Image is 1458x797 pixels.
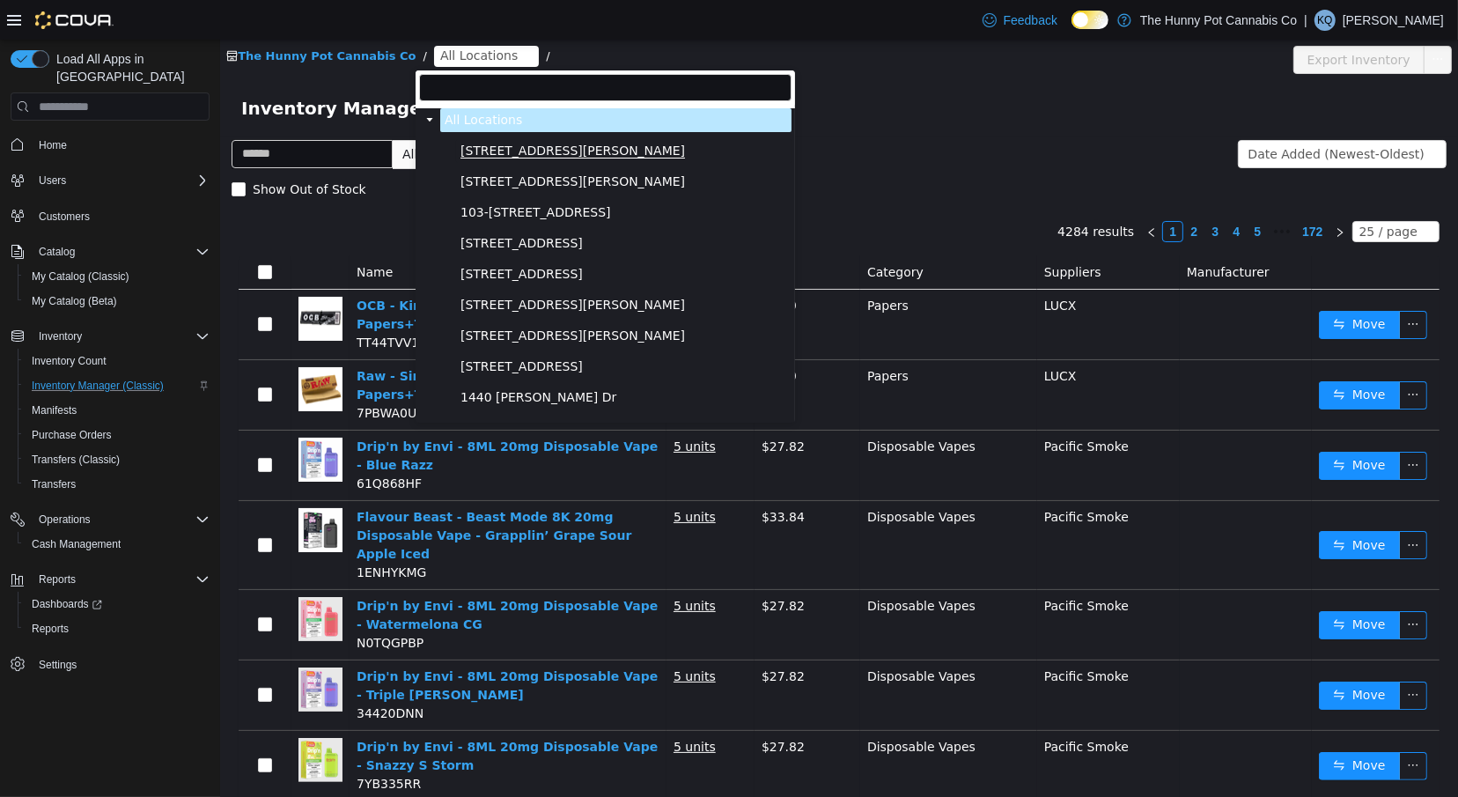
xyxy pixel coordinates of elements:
a: 172 [1077,182,1108,202]
span: Purchase Orders [32,428,112,442]
span: All Locations [220,69,571,92]
span: LUCX [824,259,857,273]
i: icon: down [1205,109,1216,122]
button: Users [32,170,73,191]
u: 5 units [453,400,496,414]
td: Disposable Vapes [640,391,817,461]
span: [STREET_ADDRESS][PERSON_NAME] [240,289,465,303]
i: icon: shop [6,11,18,22]
div: 25 / page [1139,182,1197,202]
span: Customers [32,205,210,227]
img: Raw - Single Wide Classic Connoisseur Papers+Tips - 50 hero shot [78,328,122,372]
span: Inventory Count [25,351,210,372]
span: Operations [32,509,210,530]
span: 1166 Yonge St [236,223,571,247]
a: Customers [32,206,97,227]
button: icon: swapMove [1099,491,1180,520]
button: Reports [18,616,217,641]
img: Drip'n by Envi - 8ML 20mg Disposable Vape - Triple Berry hero shot [78,628,122,672]
a: Flavour Beast - Beast Mode 8K 20mg Disposable Vape - Grapplin’ Grape Sour Apple Iced [136,470,411,521]
span: ••• [1048,181,1076,203]
button: icon: swapMove [1099,271,1180,299]
div: Kobee Quinn [1314,10,1336,31]
nav: Complex example [11,124,210,723]
p: | [1304,10,1307,31]
img: Drip'n by Envi - 8ML 20mg Disposable Vape - Blue Razz hero shot [78,398,122,442]
span: My Catalog (Classic) [32,269,129,284]
button: icon: ellipsis [1179,412,1207,440]
button: My Catalog (Beta) [18,289,217,314]
span: Load All Apps in [GEOGRAPHIC_DATA] [49,50,210,85]
a: Raw - Single Wide Classic Connoisseur Papers+Tips - 50 [136,329,404,362]
a: Inventory Count [25,351,114,372]
button: Settings [4,652,217,677]
span: [STREET_ADDRESS] [240,320,363,334]
button: Catalog [32,241,82,262]
span: Name [136,225,173,240]
span: Pacific Smoke [824,559,909,573]
a: 2 [964,182,983,202]
button: Inventory Count [18,349,217,373]
td: Papers [640,321,817,391]
span: Settings [32,653,210,675]
span: Pacific Smoke [824,700,909,714]
button: Reports [4,567,217,592]
li: 4 [1005,181,1027,203]
a: Reports [25,618,76,639]
span: 101 James Snow Pkwy [236,130,571,154]
button: Customers [4,203,217,229]
span: Home [39,138,67,152]
span: Cash Management [25,534,210,555]
a: Drip'n by Envi - 8ML 20mg Disposable Vape - Watermelona CG [136,559,438,592]
span: Dashboards [32,597,102,611]
span: 100 Jamieson Pkwy [236,100,571,123]
span: Settings [39,658,77,672]
button: Operations [4,507,217,532]
span: Users [32,170,210,191]
span: 1440 Quinn Dr [236,346,571,370]
button: Manifests [18,398,217,423]
i: icon: caret-down [205,76,214,85]
input: Dark Mode [1071,11,1108,29]
span: 1ENHYKMG [136,526,206,540]
li: 3 [984,181,1005,203]
span: Catalog [32,241,210,262]
a: Settings [32,654,84,675]
div: Date Added (Newest-Oldest) [1028,101,1204,128]
td: Disposable Vapes [640,691,817,762]
u: 5 units [453,559,496,573]
span: 103-1405 Ottawa St N. [236,161,571,185]
img: Flavour Beast - Beast Mode 8K 20mg Disposable Vape - Grapplin’ Grape Sour Apple Iced hero shot [78,469,122,513]
span: [STREET_ADDRESS][PERSON_NAME] [240,258,465,272]
span: $27.82 [541,630,585,644]
span: Inventory Manager (Classic) [32,379,164,393]
span: [STREET_ADDRESS][PERSON_NAME] [240,135,465,149]
span: 121 Clarence Street [236,254,571,277]
a: Inventory Manager (Classic) [25,375,171,396]
button: Export Inventory [1073,6,1204,34]
span: My Catalog (Classic) [25,266,210,287]
span: 34420DNN [136,667,203,681]
span: Inventory [39,329,82,343]
button: icon: ellipsis [1179,572,1207,600]
span: Reports [32,622,69,636]
span: Manifests [32,403,77,417]
span: 103-[STREET_ADDRESS] [240,166,391,180]
span: TT44TVV1 [136,296,199,310]
button: icon: ellipsis [1179,342,1207,370]
a: 1 [943,182,962,202]
span: All Locations [225,73,302,87]
span: Manufacturer [967,225,1049,240]
span: Operations [39,513,91,527]
button: Inventory Manager (Classic) [18,373,217,398]
span: Pacific Smoke [824,470,909,484]
span: 145 Silver Reign Dr [236,377,571,401]
button: My Catalog (Classic) [18,264,217,289]
span: My Catalog (Beta) [32,294,117,308]
span: LUCX [824,329,857,343]
button: Operations [32,509,98,530]
button: icon: swapMove [1099,572,1180,600]
span: $27.82 [541,559,585,573]
span: $33.84 [541,470,585,484]
u: 5 units [453,470,496,484]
